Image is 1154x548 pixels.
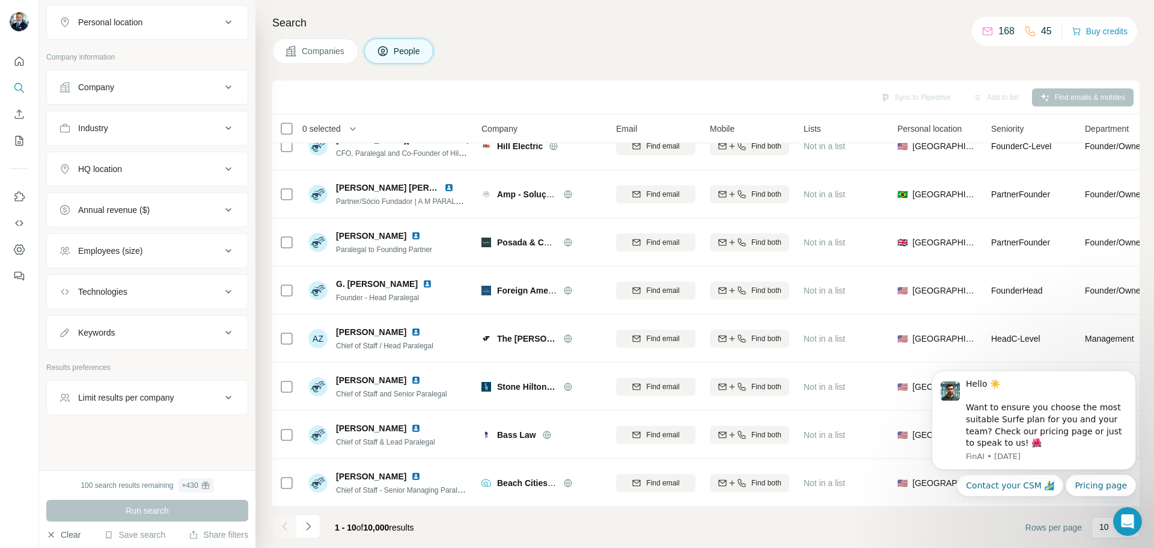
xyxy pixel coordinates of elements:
span: 🇺🇸 [897,381,908,393]
button: Use Surfe on LinkedIn [10,186,29,208]
span: Find email [646,189,679,200]
span: Find email [646,333,679,344]
button: Annual revenue ($) [47,195,248,224]
img: Logo of Foreign American Company [481,286,491,295]
button: Find email [616,282,695,300]
img: Avatar [308,281,328,300]
span: 1 - 10 [335,523,356,532]
img: Logo of The Alfred Firm [481,334,491,343]
button: Find email [616,378,695,396]
span: Rows per page [1025,522,1082,534]
button: Feedback [10,265,29,287]
button: Find both [710,233,789,251]
span: Bass Law [497,429,536,441]
span: Find both [751,333,781,344]
span: [PERSON_NAME] [336,326,406,338]
img: Avatar [308,425,328,445]
span: Find email [646,381,679,392]
button: Find both [710,474,789,492]
button: Save search [104,529,165,541]
img: Avatar [10,12,29,31]
span: [PERSON_NAME] [PERSON_NAME] Delicoli [PERSON_NAME] [PERSON_NAME] [336,183,658,192]
span: 10,000 [364,523,389,532]
span: [GEOGRAPHIC_DATA] [912,429,977,441]
span: Head C-Level [991,334,1040,343]
img: Avatar [308,473,328,493]
button: Find email [616,426,695,444]
img: LinkedIn logo [411,423,421,433]
button: Keywords [47,318,248,347]
span: [GEOGRAPHIC_DATA] [912,188,977,200]
button: Find email [616,233,695,251]
span: Company [481,123,517,135]
button: Clear [46,529,81,541]
span: Founder - Head Paralegal [336,294,419,302]
button: Personal location [47,8,248,37]
span: Find both [751,141,781,152]
span: Founder Head [991,286,1043,295]
p: 45 [1041,24,1052,38]
span: Paralegal to Founding Partner [336,245,432,254]
div: Limit results per company [78,392,174,404]
span: [GEOGRAPHIC_DATA] [912,477,977,489]
span: [GEOGRAPHIC_DATA] [912,381,977,393]
span: Not in a list [804,478,845,488]
div: Company [78,81,114,93]
span: [PERSON_NAME] [336,422,406,434]
span: Lists [804,123,821,135]
span: Not in a list [804,430,845,440]
span: Find both [751,381,781,392]
span: Not in a list [804,141,845,151]
button: Technologies [47,277,248,306]
span: Find email [646,285,679,296]
span: Not in a list [804,238,845,247]
button: Navigate to next page [296,514,320,538]
img: Avatar [308,233,328,252]
span: [GEOGRAPHIC_DATA] [912,236,977,248]
span: 🇺🇸 [897,140,908,152]
img: LinkedIn logo [411,375,421,385]
span: Mobile [710,123,734,135]
button: Use Surfe API [10,212,29,234]
span: Amp - Soluções em Serviços Paralegais [497,189,657,199]
span: Not in a list [804,189,845,199]
span: 🇺🇸 [897,333,908,345]
button: Quick start [10,51,29,72]
button: Find both [710,137,789,155]
button: Buy credits [1072,23,1128,40]
span: Chief of Staff and Senior Paralegal [336,390,447,398]
span: [PERSON_NAME] [336,230,406,242]
span: Stone Hilton PLLC [497,381,557,393]
span: Posada & Co Solicitors Limited [497,238,622,247]
span: Find email [646,478,679,488]
span: Chief of Staff - Senior Managing Paralegal [336,485,471,494]
button: Limit results per company [47,383,248,412]
span: Foreign American Company [497,286,609,295]
button: Find email [616,474,695,492]
span: Management [1085,333,1134,345]
span: Find both [751,478,781,488]
button: Employees (size) [47,236,248,265]
div: HQ location [78,163,122,175]
div: + 430 [182,480,198,491]
div: Annual revenue ($) [78,204,150,216]
iframe: Intercom notifications message [914,360,1154,503]
div: Keywords [78,327,115,339]
button: Find both [710,426,789,444]
span: Chief of Staff & Lead Paralegal [336,438,435,446]
span: Find email [646,429,679,440]
img: Avatar [308,377,328,396]
span: Find both [751,189,781,200]
div: Employees (size) [78,245,142,257]
span: Find both [751,429,781,440]
button: Share filters [189,529,248,541]
button: Company [47,73,248,102]
span: of [356,523,364,532]
img: Logo of Hill Electric [481,141,491,151]
span: 🇧🇷 [897,188,908,200]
